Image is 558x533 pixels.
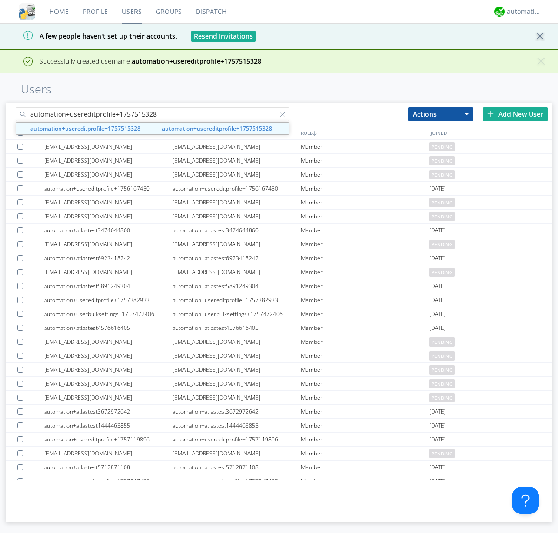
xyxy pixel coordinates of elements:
div: Member [301,210,429,223]
span: [DATE] [429,182,446,196]
div: Member [301,433,429,446]
div: automation+atlastest3672972642 [173,405,301,418]
span: pending [429,170,455,179]
div: automation+atlastest1444463855 [44,419,173,432]
div: Member [301,349,429,362]
div: [EMAIL_ADDRESS][DOMAIN_NAME] [44,335,173,349]
img: cddb5a64eb264b2086981ab96f4c1ba7 [19,3,35,20]
div: automation+atlastest6923418242 [44,251,173,265]
a: [EMAIL_ADDRESS][DOMAIN_NAME][EMAIL_ADDRESS][DOMAIN_NAME]Memberpending [6,391,552,405]
span: pending [429,351,455,361]
div: [EMAIL_ADDRESS][DOMAIN_NAME] [173,196,301,209]
div: [EMAIL_ADDRESS][DOMAIN_NAME] [44,196,173,209]
div: automation+atlastest3672972642 [44,405,173,418]
span: pending [429,379,455,388]
span: [DATE] [429,279,446,293]
a: automation+atlastest1444463855automation+atlastest1444463855Member[DATE] [6,419,552,433]
div: automation+usereditprofile+1757382933 [44,293,173,307]
div: automation+atlastest3474644860 [173,224,301,237]
a: automation+atlastest4576616405automation+atlastest4576616405Member[DATE] [6,321,552,335]
span: [DATE] [429,419,446,433]
div: [EMAIL_ADDRESS][DOMAIN_NAME] [173,391,301,404]
span: pending [429,142,455,151]
div: [EMAIL_ADDRESS][DOMAIN_NAME] [44,363,173,376]
a: automation+userbulksettings+1757472406automation+userbulksettings+1757472406Member[DATE] [6,307,552,321]
div: Member [301,224,429,237]
div: [EMAIL_ADDRESS][DOMAIN_NAME] [173,363,301,376]
a: [EMAIL_ADDRESS][DOMAIN_NAME][EMAIL_ADDRESS][DOMAIN_NAME]Memberpending [6,168,552,182]
span: Successfully created username: [40,57,261,66]
div: automation+atlastest4576616405 [44,321,173,335]
a: [EMAIL_ADDRESS][DOMAIN_NAME][EMAIL_ADDRESS][DOMAIN_NAME]Memberpending [6,363,552,377]
div: automation+atlastest6923418242 [173,251,301,265]
div: [EMAIL_ADDRESS][DOMAIN_NAME] [173,447,301,460]
div: Member [301,405,429,418]
a: automation+atlastest3474644860automation+atlastest3474644860Member[DATE] [6,224,552,237]
span: [DATE] [429,307,446,321]
div: Member [301,154,429,167]
span: pending [429,156,455,165]
div: [EMAIL_ADDRESS][DOMAIN_NAME] [44,377,173,390]
div: automation+atlastest3474644860 [44,224,173,237]
div: Member [301,447,429,460]
div: [EMAIL_ADDRESS][DOMAIN_NAME] [44,210,173,223]
div: [EMAIL_ADDRESS][DOMAIN_NAME] [173,349,301,362]
span: [DATE] [429,461,446,474]
a: automation+usereditprofile+1757382933automation+usereditprofile+1757382933Member[DATE] [6,293,552,307]
div: Member [301,377,429,390]
span: pending [429,212,455,221]
div: automation+atlas [507,7,542,16]
div: Member [301,140,429,153]
a: automation+atlastest3672972642automation+atlastest3672972642Member[DATE] [6,405,552,419]
div: Member [301,265,429,279]
span: pending [429,268,455,277]
a: automation+atlastest5891249304automation+atlastest5891249304Member[DATE] [6,279,552,293]
div: [EMAIL_ADDRESS][DOMAIN_NAME] [44,349,173,362]
div: Member [301,474,429,488]
div: JOINED [428,126,558,139]
span: pending [429,449,455,458]
div: [EMAIL_ADDRESS][DOMAIN_NAME] [44,391,173,404]
strong: automation+usereditprofile+1757515328 [132,57,261,66]
a: automation+usereditprofile+1757119896automation+usereditprofile+1757119896Member[DATE] [6,433,552,447]
span: [DATE] [429,433,446,447]
strong: automation+usereditprofile+1757515328 [30,125,140,132]
div: [EMAIL_ADDRESS][DOMAIN_NAME] [44,237,173,251]
img: d2d01cd9b4174d08988066c6d424eccd [494,7,505,17]
div: [EMAIL_ADDRESS][DOMAIN_NAME] [173,140,301,153]
div: [EMAIL_ADDRESS][DOMAIN_NAME] [173,237,301,251]
iframe: Toggle Customer Support [511,487,539,514]
div: Member [301,251,429,265]
div: Member [301,321,429,335]
div: automation+atlastest5712871108 [173,461,301,474]
span: pending [429,365,455,375]
div: automation+usereditprofile+1757382933 [173,293,301,307]
span: pending [429,393,455,402]
div: Member [301,168,429,181]
span: pending [429,198,455,207]
div: automation+atlastest5891249304 [44,279,173,293]
span: [DATE] [429,474,446,488]
div: Member [301,279,429,293]
a: [EMAIL_ADDRESS][DOMAIN_NAME][EMAIL_ADDRESS][DOMAIN_NAME]Memberpending [6,210,552,224]
strong: automation+usereditprofile+1757515328 [162,125,272,132]
div: automation+userbulksettings+1757472406 [173,307,301,321]
a: [EMAIL_ADDRESS][DOMAIN_NAME][EMAIL_ADDRESS][DOMAIN_NAME]Memberpending [6,196,552,210]
div: Member [301,335,429,349]
div: automation+usereditprofile+1757119896 [44,433,173,446]
span: pending [429,240,455,249]
a: [EMAIL_ADDRESS][DOMAIN_NAME][EMAIL_ADDRESS][DOMAIN_NAME]Memberpending [6,237,552,251]
div: [EMAIL_ADDRESS][DOMAIN_NAME] [44,140,173,153]
div: automation+usereditprofile+1757047435 [173,474,301,488]
div: Member [301,196,429,209]
div: Add New User [483,107,548,121]
div: automation+usereditprofile+1757047435 [44,474,173,488]
input: Search users [16,107,289,121]
span: [DATE] [429,321,446,335]
span: [DATE] [429,251,446,265]
div: automation+atlastest5712871108 [44,461,173,474]
a: [EMAIL_ADDRESS][DOMAIN_NAME][EMAIL_ADDRESS][DOMAIN_NAME]Memberpending [6,447,552,461]
div: automation+usereditprofile+1756167450 [173,182,301,195]
button: Actions [408,107,473,121]
div: automation+userbulksettings+1757472406 [44,307,173,321]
